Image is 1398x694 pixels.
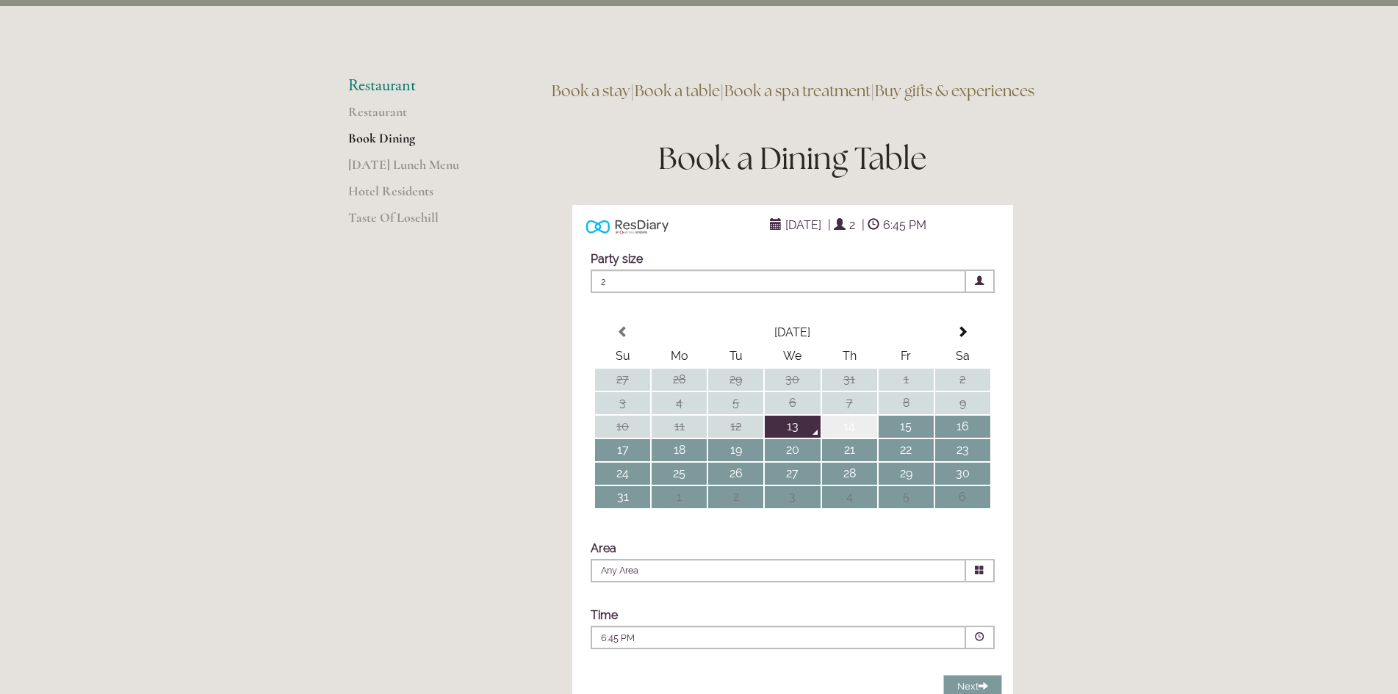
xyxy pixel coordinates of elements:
span: Next Month [956,326,968,338]
td: 7 [822,392,877,414]
td: 20 [765,439,820,461]
td: 31 [595,486,650,508]
td: 1 [652,486,707,508]
th: Sa [935,345,990,367]
td: 11 [652,416,707,438]
a: Restaurant [348,104,489,130]
span: 2 [846,214,859,236]
th: Select Month [652,322,934,344]
td: 5 [708,392,763,414]
td: 14 [822,416,877,438]
td: 3 [765,486,820,508]
td: 10 [595,416,650,438]
th: Th [822,345,877,367]
span: 2 [591,270,966,293]
td: 2 [708,486,763,508]
td: 13 [765,416,820,438]
th: We [765,345,820,367]
span: Next [957,681,988,692]
a: Hotel Residents [348,183,489,209]
td: 24 [595,463,650,485]
a: Book a stay [552,81,630,101]
td: 29 [879,463,934,485]
td: 9 [935,392,990,414]
td: 29 [708,369,763,391]
label: Area [591,541,616,555]
span: Previous Month [617,326,629,338]
span: [DATE] [782,214,825,236]
li: Restaurant [348,76,489,95]
td: 28 [822,463,877,485]
td: 4 [652,392,707,414]
th: Fr [879,345,934,367]
td: 21 [822,439,877,461]
td: 8 [879,392,934,414]
td: 30 [935,463,990,485]
td: 19 [708,439,763,461]
td: 17 [595,439,650,461]
td: 28 [652,369,707,391]
th: Mo [652,345,707,367]
a: Buy gifts & experiences [875,81,1034,101]
td: 25 [652,463,707,485]
td: 6 [765,392,820,414]
p: 6:45 PM [601,632,867,645]
span: | [828,218,831,232]
td: 16 [935,416,990,438]
td: 6 [935,486,990,508]
img: Powered by ResDiary [586,216,669,237]
td: 27 [765,463,820,485]
td: 4 [822,486,877,508]
td: 2 [935,369,990,391]
td: 31 [822,369,877,391]
label: Time [591,608,618,622]
td: 5 [879,486,934,508]
span: 6:45 PM [879,214,930,236]
th: Su [595,345,650,367]
td: 22 [879,439,934,461]
a: Book a spa treatment [724,81,871,101]
td: 30 [765,369,820,391]
td: 1 [879,369,934,391]
th: Tu [708,345,763,367]
h1: Book a Dining Table [536,137,1051,180]
td: 12 [708,416,763,438]
td: 27 [595,369,650,391]
a: Taste Of Losehill [348,209,489,236]
a: [DATE] Lunch Menu [348,156,489,183]
td: 3 [595,392,650,414]
a: Book Dining [348,130,489,156]
h3: | | | [536,76,1051,106]
label: Party size [591,252,643,266]
td: 18 [652,439,707,461]
td: 23 [935,439,990,461]
span: | [862,218,865,232]
td: 26 [708,463,763,485]
a: Book a table [635,81,720,101]
td: 15 [879,416,934,438]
